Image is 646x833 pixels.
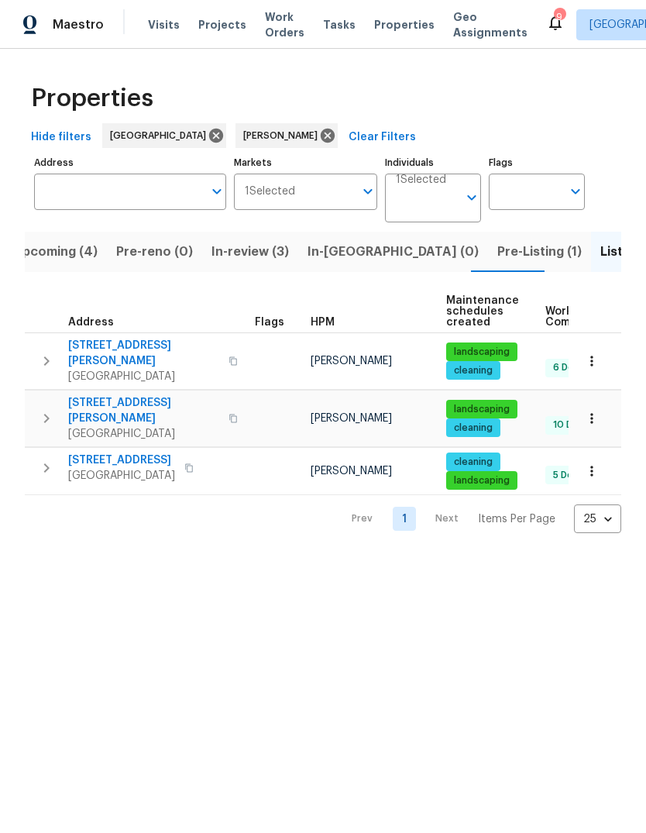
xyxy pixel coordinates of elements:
[574,499,621,539] div: 25
[68,369,219,384] span: [GEOGRAPHIC_DATA]
[446,295,519,328] span: Maintenance schedules created
[68,338,219,369] span: [STREET_ADDRESS][PERSON_NAME]
[565,181,586,202] button: Open
[547,418,596,432] span: 10 Done
[255,317,284,328] span: Flags
[148,17,180,33] span: Visits
[393,507,416,531] a: Goto page 1
[489,158,585,167] label: Flags
[265,9,304,40] span: Work Orders
[547,469,591,482] span: 5 Done
[308,241,479,263] span: In-[GEOGRAPHIC_DATA] (0)
[342,123,422,152] button: Clear Filters
[68,395,219,426] span: [STREET_ADDRESS][PERSON_NAME]
[102,123,226,148] div: [GEOGRAPHIC_DATA]
[453,9,527,40] span: Geo Assignments
[243,128,324,143] span: [PERSON_NAME]
[311,356,392,367] span: [PERSON_NAME]
[116,241,193,263] span: Pre-reno (0)
[235,123,338,148] div: [PERSON_NAME]
[68,317,114,328] span: Address
[337,504,621,533] nav: Pagination Navigation
[245,185,295,198] span: 1 Selected
[31,128,91,147] span: Hide filters
[448,346,516,359] span: landscaping
[448,364,499,377] span: cleaning
[68,453,175,468] span: [STREET_ADDRESS]
[206,181,228,202] button: Open
[448,422,499,435] span: cleaning
[448,456,499,469] span: cleaning
[311,413,392,424] span: [PERSON_NAME]
[396,174,446,187] span: 1 Selected
[198,17,246,33] span: Projects
[478,511,555,527] p: Items Per Page
[34,158,226,167] label: Address
[545,306,643,328] span: Work Order Completion
[211,241,289,263] span: In-review (3)
[547,361,592,374] span: 6 Done
[385,158,481,167] label: Individuals
[554,9,565,25] div: 9
[234,158,378,167] label: Markets
[13,241,98,263] span: Upcoming (4)
[53,17,104,33] span: Maestro
[110,128,212,143] span: [GEOGRAPHIC_DATA]
[68,426,219,442] span: [GEOGRAPHIC_DATA]
[25,123,98,152] button: Hide filters
[448,474,516,487] span: landscaping
[357,181,379,202] button: Open
[497,241,582,263] span: Pre-Listing (1)
[461,187,483,208] button: Open
[448,403,516,416] span: landscaping
[31,91,153,106] span: Properties
[323,19,356,30] span: Tasks
[311,466,392,477] span: [PERSON_NAME]
[349,128,416,147] span: Clear Filters
[68,468,175,484] span: [GEOGRAPHIC_DATA]
[374,17,435,33] span: Properties
[311,317,335,328] span: HPM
